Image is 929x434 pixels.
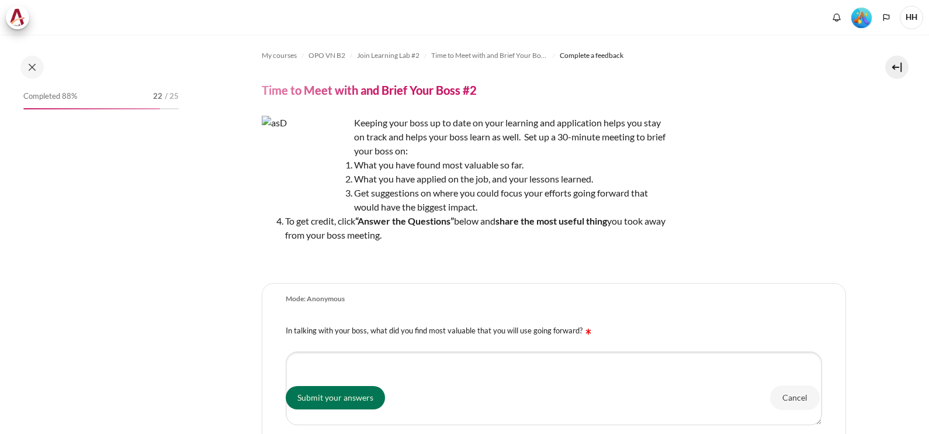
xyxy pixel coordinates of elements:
[357,50,420,61] span: Join Learning Lab #2
[23,91,77,102] span: Completed 88%
[286,326,594,335] label: In talking with your boss, what did you find most valuable that you will use going forward?
[23,108,160,109] div: 88%
[262,46,846,65] nav: Navigation bar
[262,49,297,63] a: My courses
[286,385,385,409] input: Submit your answers
[560,50,623,61] span: Complete a feedback
[355,215,454,226] strong: “Answer the Questions”
[308,49,345,63] a: OPO VN B2
[6,6,35,29] a: Architeck Architeck
[770,385,820,409] input: Cancel
[431,49,548,63] a: Time to Meet with and Brief Your Boss #2
[851,6,872,28] div: Level #5
[262,50,297,61] span: My courses
[431,50,548,61] span: Time to Meet with and Brief Your Boss #2
[900,6,923,29] a: User menu
[285,215,665,240] span: To get credit, click below and you took away from your boss meeting.
[262,116,671,266] div: Keeping your boss up to date on your learning and application helps you stay on track and helps y...
[165,91,179,102] span: / 25
[828,9,845,26] div: Show notification window with no new notifications
[900,6,923,29] span: HH
[285,172,671,186] li: What you have applied on the job, and your lessons learned.
[153,91,162,102] span: 22
[357,49,420,63] a: Join Learning Lab #2
[9,9,26,26] img: Architeck
[878,9,895,26] button: Languages
[308,50,345,61] span: OPO VN B2
[262,82,477,98] h4: Time to Meet with and Brief Your Boss #2
[286,294,345,304] div: Mode: Anonymous
[285,158,671,172] li: What you have found most valuable so far.
[851,8,872,28] img: Level #5
[285,186,671,214] li: Get suggestions on where you could focus your efforts going forward that would have the biggest i...
[583,326,594,337] img: Required field
[847,6,876,28] a: Level #5
[262,116,349,204] img: asD
[495,215,607,226] strong: share the most useful thing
